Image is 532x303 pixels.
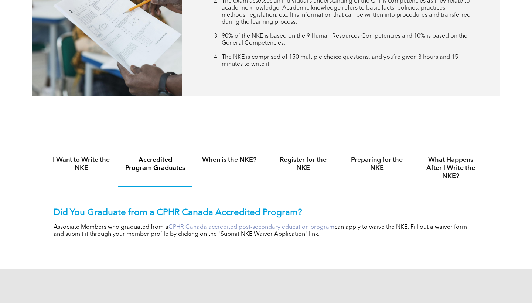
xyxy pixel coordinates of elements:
[54,208,478,218] p: Did You Graduate from a CPHR Canada Accredited Program?
[420,156,481,180] h4: What Happens After I Write the NKE?
[222,33,467,46] span: 90% of the NKE is based on the 9 Human Resources Competencies and 10% is based on the General Com...
[273,156,333,172] h4: Register for the NKE
[347,156,407,172] h4: Preparing for the NKE
[168,224,334,230] a: CPHR Canada accredited post-secondary education program
[199,156,259,164] h4: When is the NKE?
[51,156,112,172] h4: I Want to Write the NKE
[222,54,458,67] span: The NKE is comprised of 150 multiple choice questions, and you’re given 3 hours and 15 minutes to...
[125,156,185,172] h4: Accredited Program Graduates
[54,224,478,238] p: Associate Members who graduated from a can apply to waive the NKE. Fill out a waiver form and sub...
